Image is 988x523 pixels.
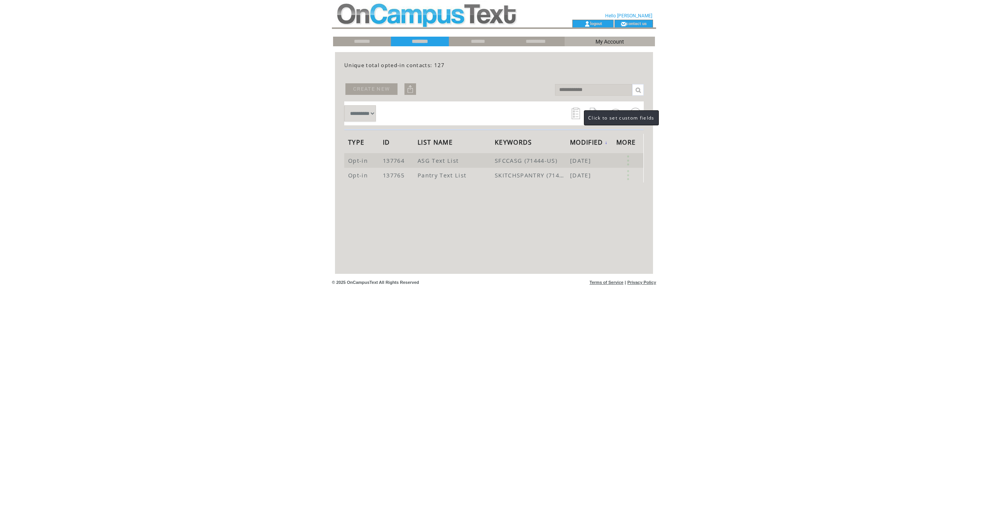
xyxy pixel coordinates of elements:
span: 137765 [383,171,406,179]
span: Unique total opted-in contacts: 127 [344,62,445,69]
a: Privacy Policy [627,280,656,285]
span: Click to set custom fields [588,115,655,121]
span: KEYWORDS [495,136,534,150]
img: upload.png [406,85,414,93]
span: My Account [596,39,624,45]
a: TYPE [348,140,366,144]
a: LIST NAME [418,140,455,144]
span: ID [383,136,392,150]
span: ASG Text List [418,157,460,164]
a: contact us [626,21,647,26]
span: Pantry Text List [418,171,468,179]
span: [DATE] [570,171,593,179]
a: CREATE NEW [345,83,398,95]
a: ID [383,140,392,144]
span: MODIFIED [570,136,605,150]
a: logout [590,21,602,26]
a: KEYWORDS [495,140,534,144]
img: contact_us_icon.gif [621,21,626,27]
span: TYPE [348,136,366,150]
a: MODIFIED↓ [570,140,608,145]
span: Hello [PERSON_NAME] [605,13,652,19]
span: | [625,280,626,285]
span: © 2025 OnCampusText All Rights Reserved [332,280,419,285]
span: 137764 [383,157,406,164]
span: Opt-in [348,171,370,179]
a: Terms of Service [590,280,624,285]
span: MORE [616,136,638,150]
span: [DATE] [570,157,593,164]
img: account_icon.gif [584,21,590,27]
span: LIST NAME [418,136,455,150]
span: SFCCASG (71444-US) [495,157,570,164]
span: Opt-in [348,157,370,164]
span: SKITCHSPANTRY (71444-US) [495,171,570,179]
